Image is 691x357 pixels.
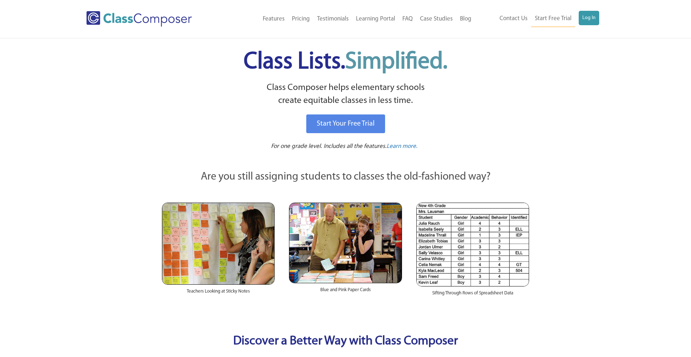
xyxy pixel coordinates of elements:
[531,11,575,27] a: Start Free Trial
[345,50,447,74] span: Simplified.
[306,114,385,133] a: Start Your Free Trial
[579,11,599,25] a: Log In
[387,143,417,149] span: Learn more.
[244,50,447,74] span: Class Lists.
[162,169,529,185] p: Are you still assigning students to classes the old-fashioned way?
[162,285,275,302] div: Teachers Looking at Sticky Notes
[416,203,529,286] img: Spreadsheets
[161,81,530,108] p: Class Composer helps elementary schools create equitable classes in less time.
[289,203,402,283] img: Blue and Pink Paper Cards
[162,203,275,285] img: Teachers Looking at Sticky Notes
[259,11,288,27] a: Features
[86,11,192,27] img: Class Composer
[399,11,416,27] a: FAQ
[416,11,456,27] a: Case Studies
[387,142,417,151] a: Learn more.
[221,11,475,27] nav: Header Menu
[271,143,387,149] span: For one grade level. Includes all the features.
[456,11,475,27] a: Blog
[496,11,531,27] a: Contact Us
[313,11,352,27] a: Testimonials
[352,11,399,27] a: Learning Portal
[416,286,529,304] div: Sifting Through Rows of Spreadsheet Data
[475,11,599,27] nav: Header Menu
[317,120,375,127] span: Start Your Free Trial
[288,11,313,27] a: Pricing
[155,333,536,351] p: Discover a Better Way with Class Composer
[289,283,402,300] div: Blue and Pink Paper Cards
